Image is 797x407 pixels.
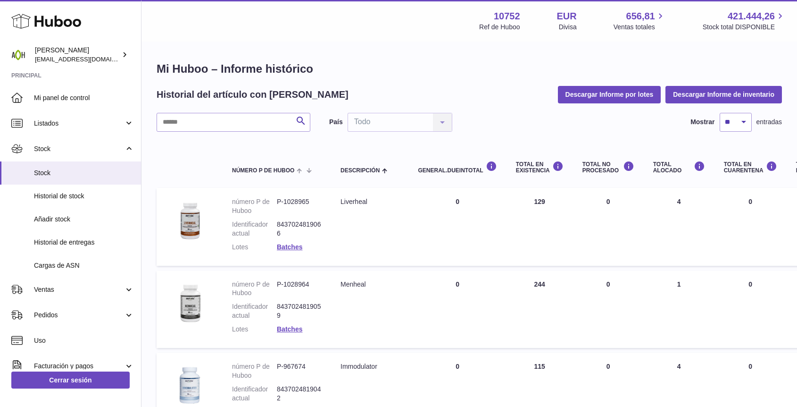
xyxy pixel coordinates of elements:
dt: Identificador actual [232,385,277,403]
div: Ref de Huboo [479,23,520,32]
span: Cargas de ASN [34,261,134,270]
td: 0 [408,188,506,265]
span: Stock total DISPONIBLE [703,23,786,32]
span: 656,81 [626,10,655,23]
h1: Mi Huboo – Informe histórico [157,61,782,76]
td: 1 [644,271,714,348]
img: product image [166,197,213,245]
label: Mostrar [690,118,714,127]
dd: P-1028965 [277,197,322,215]
span: Añadir stock [34,215,134,224]
dt: Lotes [232,243,277,252]
span: entradas [756,118,782,127]
td: 0 [573,271,644,348]
div: Divisa [559,23,577,32]
dt: número P de Huboo [232,362,277,380]
dt: Identificador actual [232,220,277,238]
a: 421.444,26 Stock total DISPONIBLE [703,10,786,32]
div: Total NO PROCESADO [582,161,634,174]
a: 656,81 Ventas totales [614,10,666,32]
td: 0 [408,271,506,348]
span: 0 [748,363,752,370]
dt: número P de Huboo [232,197,277,215]
dd: P-1028964 [277,280,322,298]
div: Liverheal [340,197,399,206]
h2: Historial del artículo con [PERSON_NAME] [157,88,349,101]
td: 244 [506,271,573,348]
td: 0 [573,188,644,265]
span: Ventas totales [614,23,666,32]
dd: P-967674 [277,362,322,380]
a: Batches [277,325,302,333]
div: [PERSON_NAME] [35,46,120,64]
label: País [329,118,343,127]
strong: 10752 [494,10,520,23]
span: Mi panel de control [34,93,134,102]
div: Total en CUARENTENA [724,161,777,174]
div: general.dueInTotal [418,161,497,174]
div: Immodulator [340,362,399,371]
a: Cerrar sesión [11,372,130,389]
span: Descripción [340,168,380,174]
dt: Lotes [232,325,277,334]
a: Batches [277,243,302,251]
td: 4 [644,188,714,265]
dt: número P de Huboo [232,280,277,298]
span: [EMAIL_ADDRESS][DOMAIN_NAME] [35,55,139,63]
strong: EUR [557,10,577,23]
span: 421.444,26 [728,10,775,23]
dd: 8437024819066 [277,220,322,238]
dt: Identificador actual [232,302,277,320]
span: Listados [34,119,124,128]
div: Total en EXISTENCIA [516,161,564,174]
div: Total ALOCADO [653,161,705,174]
div: Menheal [340,280,399,289]
span: Ventas [34,285,124,294]
td: 129 [506,188,573,265]
span: Historial de entregas [34,238,134,247]
span: Facturación y pagos [34,362,124,371]
img: product image [166,280,213,327]
dd: 8437024819059 [277,302,322,320]
button: Descargar Informe de inventario [665,86,782,103]
span: Stock [34,169,134,178]
span: Historial de stock [34,192,134,201]
span: 0 [748,198,752,205]
span: Uso [34,336,134,345]
span: 0 [748,280,752,288]
span: número P de Huboo [232,168,294,174]
img: info@adaptohealue.com [11,48,25,62]
dd: 8437024819042 [277,385,322,403]
span: Pedidos [34,311,124,320]
span: Stock [34,144,124,153]
button: Descargar Informe por lotes [558,86,661,103]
